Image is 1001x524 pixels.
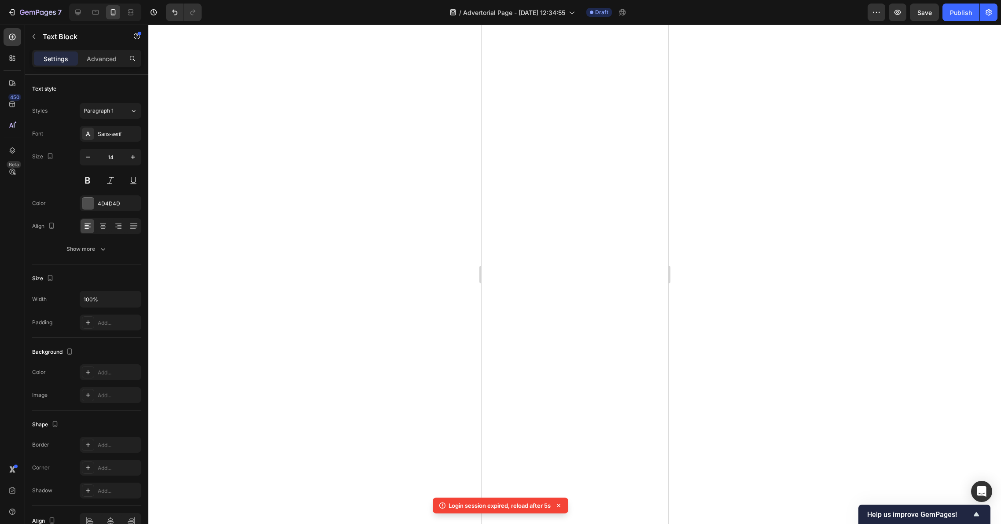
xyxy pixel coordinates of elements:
[80,103,141,119] button: Paragraph 1
[87,54,117,63] p: Advanced
[950,8,972,17] div: Publish
[942,4,979,21] button: Publish
[32,107,48,115] div: Styles
[459,8,461,17] span: /
[32,199,46,207] div: Color
[44,54,68,63] p: Settings
[32,391,48,399] div: Image
[98,392,139,399] div: Add...
[98,464,139,472] div: Add...
[917,9,932,16] span: Save
[32,368,46,376] div: Color
[867,510,971,519] span: Help us improve GemPages!
[58,7,62,18] p: 7
[971,481,992,502] div: Open Intercom Messenger
[910,4,939,21] button: Save
[32,220,57,232] div: Align
[43,31,118,42] p: Text Block
[32,85,56,93] div: Text style
[4,4,66,21] button: 7
[449,501,551,510] p: Login session expired, reload after 5s
[32,241,141,257] button: Show more
[32,151,55,163] div: Size
[98,319,139,327] div: Add...
[482,25,668,524] iframe: Design area
[867,509,982,520] button: Show survey - Help us improve GemPages!
[98,130,139,138] div: Sans-serif
[8,94,21,101] div: 450
[32,464,50,472] div: Corner
[166,4,202,21] div: Undo/Redo
[32,319,52,326] div: Padding
[32,346,75,358] div: Background
[463,8,565,17] span: Advertorial Page - [DATE] 12:34:55
[84,107,114,115] span: Paragraph 1
[66,245,107,253] div: Show more
[32,130,43,138] div: Font
[32,419,60,431] div: Shape
[98,200,139,208] div: 4D4D4D
[32,295,47,303] div: Width
[98,487,139,495] div: Add...
[32,487,52,495] div: Shadow
[32,273,55,285] div: Size
[98,369,139,377] div: Add...
[80,291,141,307] input: Auto
[595,8,608,16] span: Draft
[7,161,21,168] div: Beta
[32,441,49,449] div: Border
[98,441,139,449] div: Add...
